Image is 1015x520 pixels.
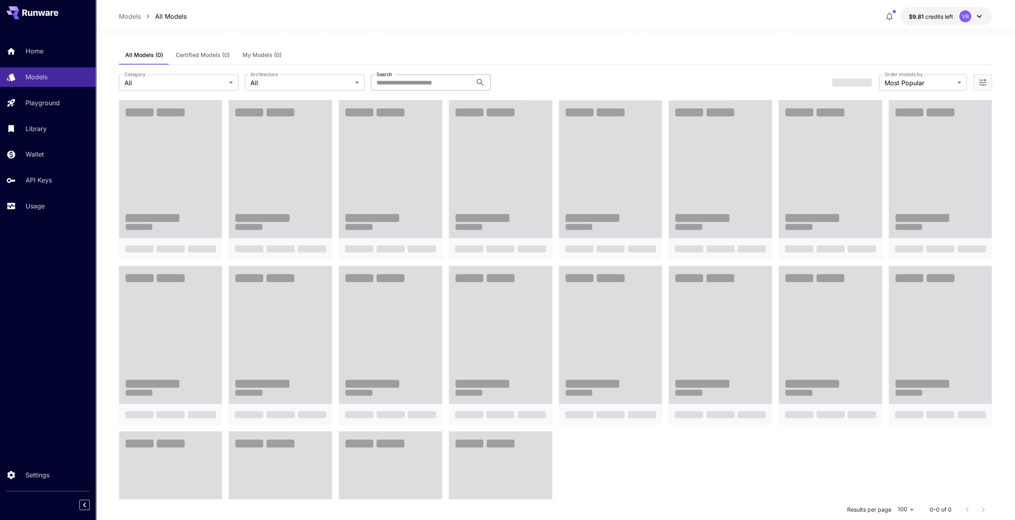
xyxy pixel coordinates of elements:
label: Architecture [250,71,278,78]
p: Playground [26,98,60,108]
label: Search [376,71,392,78]
div: Collapse sidebar [85,498,96,512]
span: My Models (0) [242,51,282,59]
span: All Models (0) [125,51,163,59]
p: Models [26,72,47,82]
p: Wallet [26,149,44,159]
p: Results per page [847,506,891,514]
div: 100 [894,504,916,515]
p: API Keys [26,175,52,185]
nav: breadcrumb [119,12,187,21]
a: All Models [155,12,187,21]
a: Models [119,12,141,21]
p: 0–0 of 0 [929,506,951,514]
p: Home [26,46,43,56]
div: VB [959,10,971,22]
span: All [250,78,352,88]
p: Library [26,124,47,133]
button: $9.80863VB [901,7,992,26]
button: Collapse sidebar [79,500,90,510]
span: Most Popular [885,78,954,88]
button: Open more filters [978,78,987,88]
label: Category [124,71,146,78]
span: credits left [925,13,953,20]
span: Certified Models (0) [176,51,230,59]
span: $9.81 [909,13,925,20]
label: Order models by [885,71,922,78]
div: $9.80863 [909,12,953,21]
p: Settings [26,470,49,480]
p: Usage [26,201,45,211]
span: All [124,78,226,88]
